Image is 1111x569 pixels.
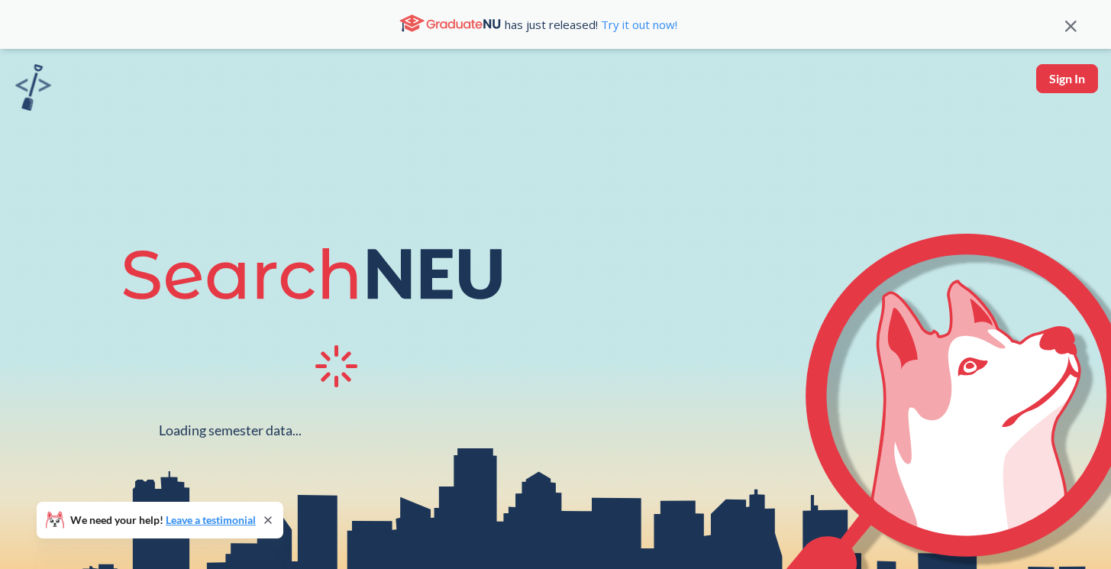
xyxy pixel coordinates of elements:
[159,422,302,439] div: Loading semester data...
[15,64,51,115] a: sandbox logo
[166,513,256,526] a: Leave a testimonial
[1036,64,1098,93] button: Sign In
[15,64,51,111] img: sandbox logo
[70,515,256,525] span: We need your help!
[505,16,677,33] span: has just released!
[598,17,677,32] a: Try it out now!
